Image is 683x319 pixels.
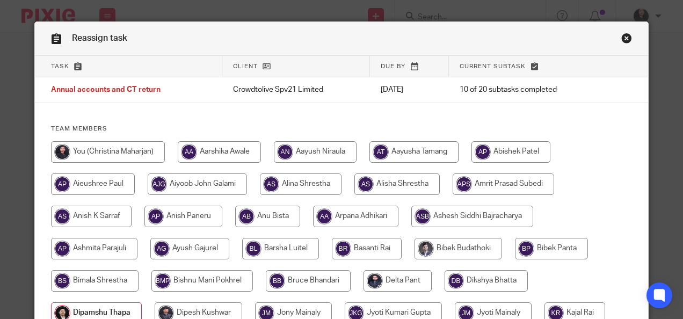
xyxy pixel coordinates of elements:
[51,86,161,94] span: Annual accounts and CT return
[51,125,633,133] h4: Team members
[381,63,405,69] span: Due by
[621,33,632,47] a: Close this dialog window
[449,77,606,103] td: 10 of 20 subtasks completed
[233,63,258,69] span: Client
[381,84,438,95] p: [DATE]
[51,63,69,69] span: Task
[460,63,526,69] span: Current subtask
[72,34,127,42] span: Reassign task
[233,84,359,95] p: Crowdtolive Spv21 Limited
